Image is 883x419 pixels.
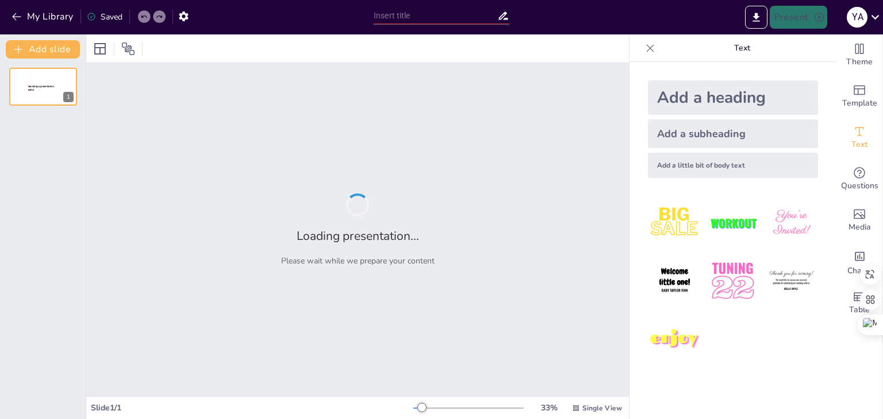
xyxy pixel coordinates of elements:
div: 1 [63,92,74,102]
div: Add charts and graphs [836,241,882,282]
div: 33 % [535,402,563,413]
div: Add a subheading [648,119,818,148]
div: 1 [9,68,77,106]
div: Add a heading [648,80,818,115]
div: Saved [87,11,122,22]
p: Please wait while we prepare your content [281,255,435,266]
img: 6.jpeg [765,254,818,308]
span: Position [121,42,135,56]
img: 4.jpeg [648,254,701,308]
h2: Loading presentation... [297,228,419,244]
button: My Library [9,7,78,26]
img: 1.jpeg [648,196,701,250]
span: Template [842,97,877,110]
input: Insert title [374,7,497,24]
p: Text [659,34,825,62]
span: Questions [841,180,878,192]
img: 2.jpeg [706,196,759,250]
span: Table [849,304,870,316]
button: Y A [847,6,867,29]
div: Layout [91,40,109,58]
div: Slide 1 / 1 [91,402,413,413]
button: Present [770,6,827,29]
div: Y A [847,7,867,28]
div: Add a table [836,282,882,324]
img: 7.jpeg [648,313,701,366]
span: Charts [847,265,872,277]
div: Change the overall theme [836,34,882,76]
button: Export to PowerPoint [745,6,767,29]
div: Add text boxes [836,117,882,158]
div: Get real-time input from your audience [836,158,882,200]
img: 3.jpeg [765,196,818,250]
div: Add a little bit of body text [648,153,818,178]
div: Add images, graphics, shapes or video [836,200,882,241]
span: Single View [582,404,622,413]
span: Text [851,138,867,151]
img: 5.jpeg [706,254,759,308]
span: Theme [846,56,873,68]
div: Add ready made slides [836,76,882,117]
span: Sendsteps presentation editor [28,85,54,91]
button: Add slide [6,40,80,59]
span: Media [849,221,871,234]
